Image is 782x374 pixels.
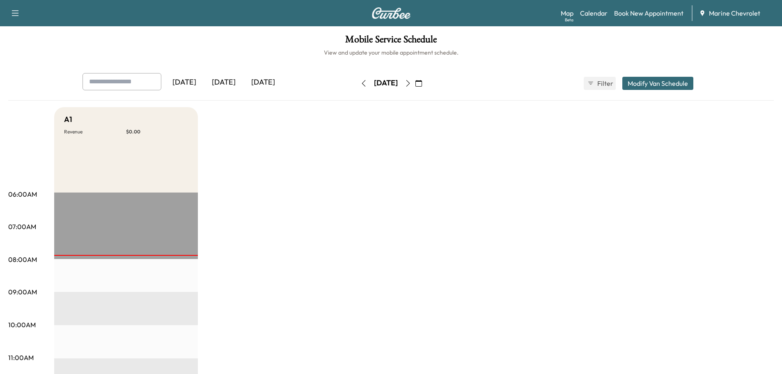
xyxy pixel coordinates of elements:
[8,48,774,57] h6: View and update your mobile appointment schedule.
[243,73,283,92] div: [DATE]
[597,78,612,88] span: Filter
[8,353,34,363] p: 11:00AM
[204,73,243,92] div: [DATE]
[8,320,36,330] p: 10:00AM
[8,255,37,264] p: 08:00AM
[8,189,37,199] p: 06:00AM
[126,128,188,135] p: $ 0.00
[64,128,126,135] p: Revenue
[580,8,608,18] a: Calendar
[374,78,398,88] div: [DATE]
[622,77,693,90] button: Modify Van Schedule
[8,222,36,232] p: 07:00AM
[561,8,573,18] a: MapBeta
[614,8,683,18] a: Book New Appointment
[584,77,616,90] button: Filter
[565,17,573,23] div: Beta
[709,8,760,18] span: Marine Chevrolet
[8,34,774,48] h1: Mobile Service Schedule
[165,73,204,92] div: [DATE]
[8,287,37,297] p: 09:00AM
[372,7,411,19] img: Curbee Logo
[64,114,72,125] h5: A1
